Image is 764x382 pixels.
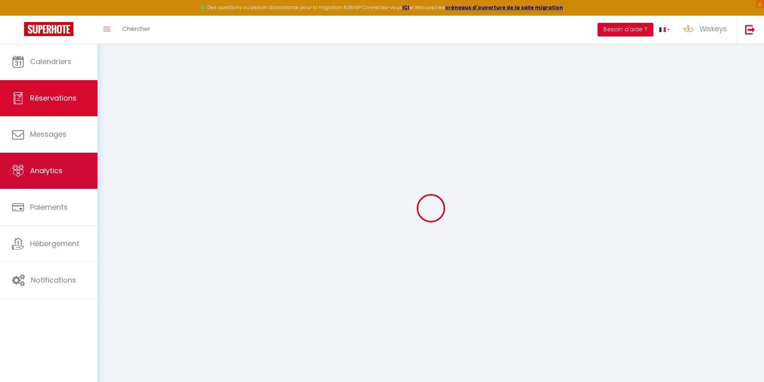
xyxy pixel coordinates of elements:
a: créneaux d'ouverture de la salle migration [445,4,563,11]
a: Chercher [116,16,156,44]
span: Messages [30,129,67,139]
img: ... [682,23,694,35]
span: Notifications [31,275,76,285]
img: Super Booking [24,22,73,36]
span: Analytics [30,166,63,176]
button: Besoin d'aide ? [598,23,653,36]
a: ... Wiskeys [676,16,737,44]
a: ICI [402,4,409,11]
span: Wiskeys [699,24,727,34]
span: Hébergement [30,238,79,249]
span: Réservations [30,93,77,103]
img: logout [745,24,755,34]
span: Chercher [122,24,150,33]
span: Calendriers [30,57,71,67]
button: Ouvrir le widget de chat LiveChat [6,3,30,27]
span: Paiements [30,202,68,212]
